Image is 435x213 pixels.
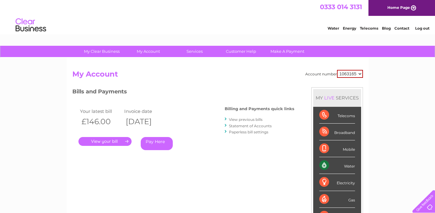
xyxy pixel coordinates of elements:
a: . [78,137,132,146]
a: Water [328,26,339,31]
div: Clear Business is a trading name of Verastar Limited (registered in [GEOGRAPHIC_DATA] No. 3667643... [74,3,362,30]
th: [DATE] [123,115,167,128]
a: Log out [415,26,430,31]
div: Water [319,157,355,174]
th: £146.00 [78,115,123,128]
td: Invoice date [123,107,167,115]
a: Pay Here [141,137,173,150]
a: Make A Payment [262,46,313,57]
a: Paperless bill settings [229,130,268,134]
a: Energy [343,26,356,31]
a: 0333 014 3131 [320,3,362,11]
a: My Account [123,46,173,57]
a: Statement of Accounts [229,124,272,128]
a: Services [169,46,220,57]
h4: Billing and Payments quick links [225,106,294,111]
td: Your latest bill [78,107,123,115]
div: Account number [305,70,363,78]
div: MY SERVICES [313,89,361,106]
h2: My Account [72,70,363,81]
div: LIVE [323,95,336,101]
div: Electricity [319,174,355,191]
a: My Clear Business [77,46,127,57]
img: logo.png [15,16,46,34]
a: Contact [394,26,409,31]
a: View previous bills [229,117,263,122]
div: Mobile [319,140,355,157]
div: Telecoms [319,107,355,124]
div: Broadband [319,124,355,140]
a: Telecoms [360,26,378,31]
a: Blog [382,26,391,31]
a: Customer Help [216,46,266,57]
h3: Bills and Payments [72,87,294,98]
div: Gas [319,191,355,208]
